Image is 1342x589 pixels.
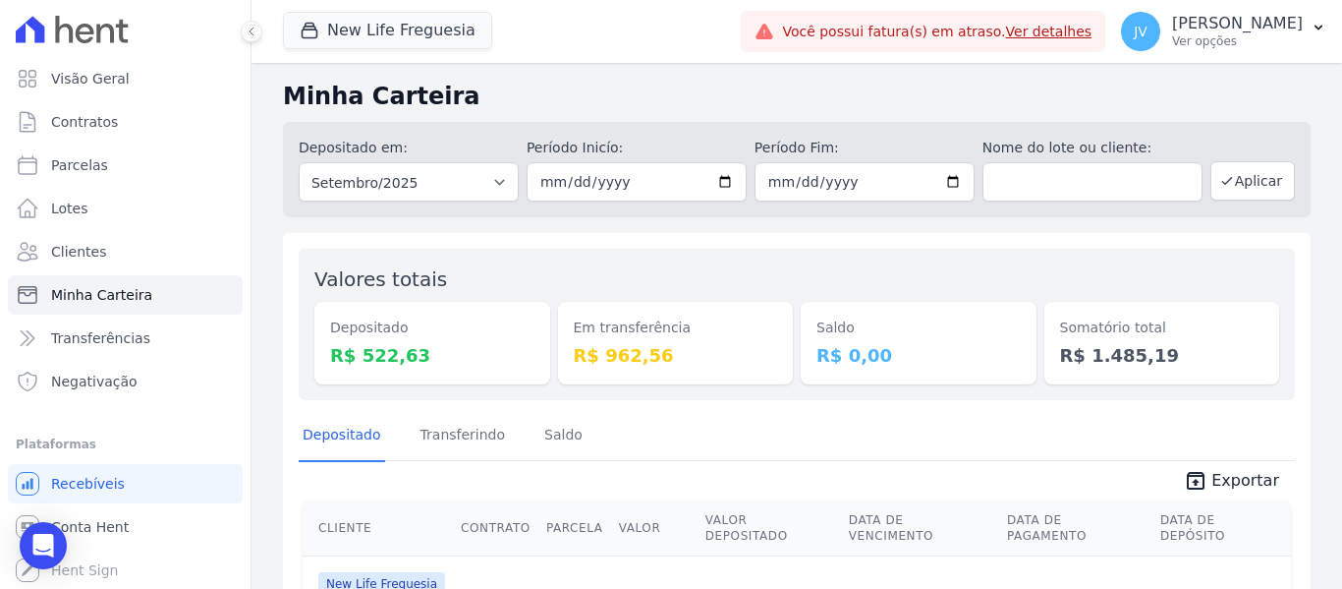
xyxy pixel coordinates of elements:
[755,138,975,158] label: Período Fim:
[1060,342,1264,369] dd: R$ 1.485,19
[51,112,118,132] span: Contratos
[1168,469,1295,497] a: unarchive Exportar
[51,242,106,262] span: Clientes
[8,319,243,358] a: Transferências
[330,342,534,369] dd: R$ 522,63
[999,501,1152,557] th: Data de Pagamento
[540,411,587,462] a: Saldo
[453,501,538,557] th: Contrato
[8,232,243,271] a: Clientes
[283,12,492,49] button: New Life Freguesia
[816,318,1021,338] dt: Saldo
[1134,25,1147,38] span: JV
[417,411,510,462] a: Transferindo
[299,140,408,155] label: Depositado em:
[20,522,67,569] div: Open Intercom Messenger
[1152,501,1291,557] th: Data de Depósito
[51,474,125,494] span: Recebíveis
[330,318,534,338] dt: Depositado
[8,275,243,315] a: Minha Carteira
[51,285,152,305] span: Minha Carteira
[51,155,108,175] span: Parcelas
[574,318,778,338] dt: Em transferência
[527,138,747,158] label: Período Inicío:
[16,433,235,456] div: Plataformas
[1105,4,1342,59] button: JV [PERSON_NAME] Ver opções
[8,362,243,401] a: Negativação
[51,199,88,218] span: Lotes
[538,501,611,557] th: Parcela
[8,507,243,547] a: Conta Hent
[1172,14,1303,33] p: [PERSON_NAME]
[574,342,778,369] dd: R$ 962,56
[698,501,841,557] th: Valor Depositado
[1060,318,1264,338] dt: Somatório total
[8,464,243,503] a: Recebíveis
[303,501,453,557] th: Cliente
[782,22,1091,42] span: Você possui fatura(s) em atraso.
[51,328,150,348] span: Transferências
[1210,161,1295,201] button: Aplicar
[51,69,130,88] span: Visão Geral
[8,102,243,142] a: Contratos
[314,267,447,291] label: Valores totais
[982,138,1202,158] label: Nome do lote ou cliente:
[841,501,999,557] th: Data de Vencimento
[8,189,243,228] a: Lotes
[816,342,1021,369] dd: R$ 0,00
[1211,469,1279,493] span: Exportar
[1172,33,1303,49] p: Ver opções
[283,79,1311,114] h2: Minha Carteira
[51,517,129,537] span: Conta Hent
[1006,24,1092,39] a: Ver detalhes
[1184,469,1207,493] i: unarchive
[51,372,138,391] span: Negativação
[611,501,698,557] th: Valor
[8,59,243,98] a: Visão Geral
[299,411,385,462] a: Depositado
[8,146,243,185] a: Parcelas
